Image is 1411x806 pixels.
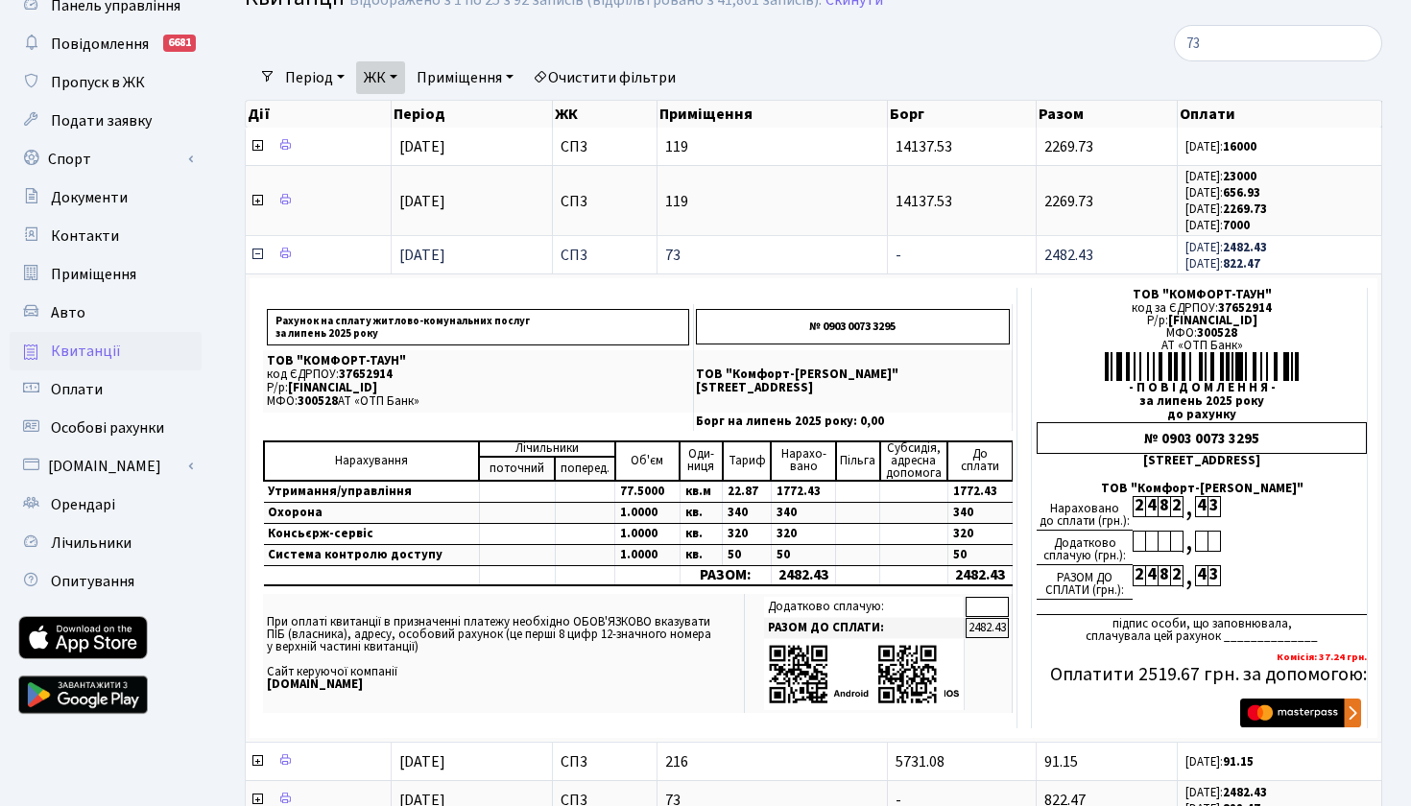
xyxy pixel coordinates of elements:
p: ТОВ "Комфорт-[PERSON_NAME]" [696,368,1010,381]
td: 1772.43 [771,481,835,503]
div: 3 [1208,496,1220,517]
input: Пошук... [1174,25,1382,61]
div: 4 [1195,565,1208,586]
span: 216 [665,754,879,770]
th: Дії [246,101,392,128]
div: Р/р: [1037,315,1367,327]
a: Приміщення [10,255,202,294]
td: 77.5000 [615,481,680,503]
span: 5731.08 [896,751,945,772]
a: Орендарі [10,486,202,524]
small: [DATE]: [1185,784,1267,801]
div: РАЗОМ ДО СПЛАТИ (грн.): [1037,565,1133,600]
img: apps-qrcodes.png [768,643,960,705]
td: 1.0000 [615,523,680,544]
td: Тариф [723,441,772,481]
div: 4 [1145,565,1158,586]
div: 4 [1195,496,1208,517]
span: [DATE] [399,751,445,772]
b: 2482.43 [1223,784,1267,801]
a: Пропуск в ЖК [10,63,202,102]
th: Період [392,101,553,128]
span: Особові рахунки [51,417,164,439]
span: Документи [51,187,128,208]
span: СП3 [561,754,648,770]
div: , [1183,531,1195,553]
td: 50 [947,544,1012,565]
td: 320 [771,523,835,544]
small: [DATE]: [1185,239,1267,256]
td: Нарахо- вано [771,441,835,481]
span: 73 [665,248,879,263]
td: кв. [680,523,723,544]
a: ЖК [356,61,405,94]
span: [DATE] [399,136,445,157]
b: 2269.73 [1223,201,1267,218]
a: [DOMAIN_NAME] [10,447,202,486]
a: Період [277,61,352,94]
td: Додатково сплачую: [764,597,965,617]
td: Оди- ниця [680,441,723,481]
div: МФО: [1037,327,1367,340]
span: Пропуск в ЖК [51,72,145,93]
span: 119 [665,194,879,209]
span: 37652914 [1218,299,1272,317]
td: кв. [680,502,723,523]
span: 37652914 [339,366,393,383]
span: СП3 [561,194,648,209]
b: 656.93 [1223,184,1260,201]
td: Утримання/управління [264,481,479,503]
td: При оплаті квитанції в призначенні платежу необхідно ОБОВ'ЯЗКОВО вказувати ПІБ (власника), адресу... [263,594,745,712]
p: Р/р: [267,382,689,394]
small: [DATE]: [1185,201,1267,218]
span: Приміщення [51,264,136,285]
td: Пільга [836,441,880,481]
td: 340 [771,502,835,523]
span: 91.15 [1044,751,1078,772]
div: , [1183,565,1195,587]
small: [DATE]: [1185,753,1254,770]
b: 822.47 [1223,255,1260,273]
td: 22.87 [723,481,772,503]
small: [DATE]: [1185,184,1260,201]
td: 2482.43 [966,618,1009,638]
span: 2269.73 [1044,136,1093,157]
p: [STREET_ADDRESS] [696,382,1010,394]
div: підпис особи, що заповнювала, сплачувала цей рахунок ______________ [1037,614,1367,643]
td: 320 [947,523,1012,544]
div: [STREET_ADDRESS] [1037,455,1367,467]
span: [FINANCIAL_ID] [1168,312,1257,329]
span: [DATE] [399,245,445,266]
span: 14137.53 [896,191,952,212]
a: Повідомлення6681 [10,25,202,63]
span: Орендарі [51,494,115,515]
td: Нарахування [264,441,479,481]
span: 14137.53 [896,136,952,157]
div: код за ЄДРПОУ: [1037,302,1367,315]
td: Субсидія, адресна допомога [880,441,948,481]
div: ТОВ "КОМФОРТ-ТАУН" [1037,289,1367,301]
th: Оплати [1178,101,1382,128]
span: Опитування [51,571,134,592]
td: 340 [723,502,772,523]
a: Опитування [10,562,202,601]
span: Лічильники [51,533,132,554]
span: СП3 [561,248,648,263]
span: 2269.73 [1044,191,1093,212]
span: 2482.43 [1044,245,1093,266]
span: [DATE] [399,191,445,212]
small: [DATE]: [1185,168,1256,185]
b: 91.15 [1223,753,1254,770]
div: ТОВ "Комфорт-[PERSON_NAME]" [1037,483,1367,495]
td: 320 [723,523,772,544]
a: Авто [10,294,202,332]
b: 23000 [1223,168,1256,185]
div: 2 [1133,496,1145,517]
td: кв.м [680,481,723,503]
th: Разом [1037,101,1179,128]
div: до рахунку [1037,409,1367,421]
span: - [896,245,901,266]
a: Квитанції [10,332,202,370]
td: 50 [771,544,835,565]
td: 50 [723,544,772,565]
